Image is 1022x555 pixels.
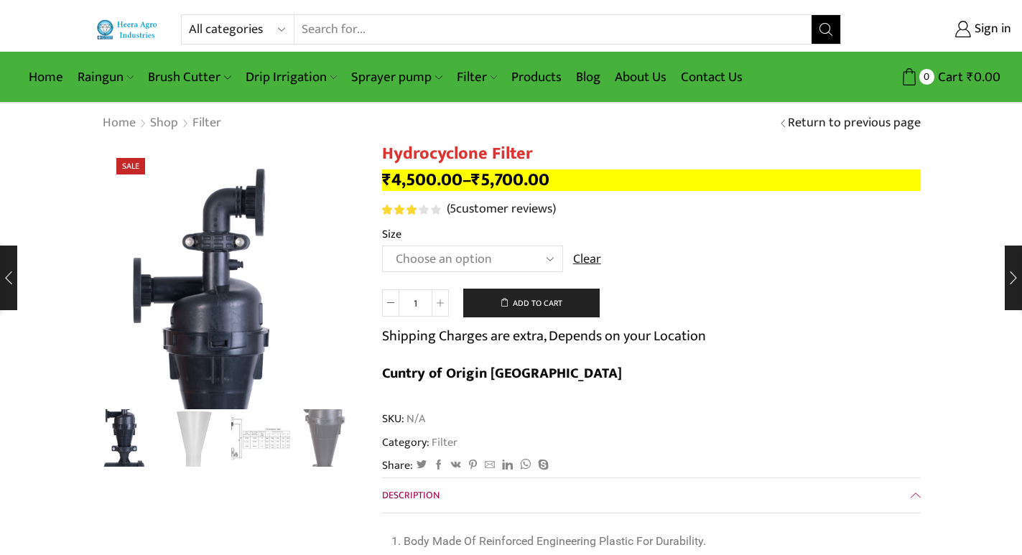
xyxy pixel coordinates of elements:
label: Size [382,226,401,243]
span: 5 [382,205,443,215]
a: Blog [569,60,608,94]
h1: Hydrocyclone Filter [382,144,921,164]
span: SKU: [382,411,921,427]
a: Shop [149,114,179,133]
span: Rated out of 5 based on customer ratings [382,205,419,215]
a: Sprayer pump [344,60,449,94]
p: Shipping Charges are extra, Depends on your Location [382,325,706,348]
a: Drip Irrigation [238,60,344,94]
nav: Breadcrumb [102,114,222,133]
span: ₹ [471,165,480,195]
bdi: 4,500.00 [382,165,463,195]
input: Product quantity [399,289,432,317]
bdi: 5,700.00 [471,165,549,195]
li: 3 / 4 [231,409,291,467]
a: 0 Cart ₹0.00 [855,64,1000,90]
a: Return to previous page [788,114,921,133]
img: Hydrocyclone-Filter-1 [164,409,224,469]
li: Body Made Of Reinforced Engineering Plastic For Durability. [404,531,914,552]
span: 0 [919,69,934,84]
img: Hydrocyclone-Filter-chart [231,409,291,469]
button: Add to cart [463,289,600,317]
p: – [382,169,921,191]
a: Products [504,60,569,94]
span: N/A [404,411,425,427]
li: 4 / 4 [297,409,357,467]
a: Contact Us [674,60,750,94]
span: Cart [934,67,963,87]
span: 5 [450,198,456,220]
li: 2 / 4 [164,409,224,467]
a: Home [22,60,70,94]
a: Filter [192,114,222,133]
div: Rated 3.20 out of 5 [382,205,440,215]
a: Home [102,114,136,133]
span: Sign in [971,20,1011,39]
a: Raingun [70,60,141,94]
span: Sale [116,158,145,174]
a: (5customer reviews) [447,200,556,219]
a: Sign in [863,17,1011,42]
span: Category: [382,434,457,451]
button: Search button [812,15,840,44]
span: ₹ [382,165,391,195]
li: 1 / 4 [98,409,158,467]
a: Description [382,478,921,513]
a: Clear options [573,251,601,269]
span: ₹ [967,66,974,88]
bdi: 0.00 [967,66,1000,88]
a: Filter [429,433,457,452]
a: Hydrocyclone Filter [297,409,357,469]
input: Search for... [294,15,811,44]
span: Share: [382,457,413,474]
a: Hydrocyclone Filter [98,407,158,467]
a: Filter [450,60,504,94]
a: Brush Cutter [141,60,238,94]
b: Cuntry of Origin [GEOGRAPHIC_DATA] [382,361,622,386]
a: About Us [608,60,674,94]
span: Description [382,487,440,503]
